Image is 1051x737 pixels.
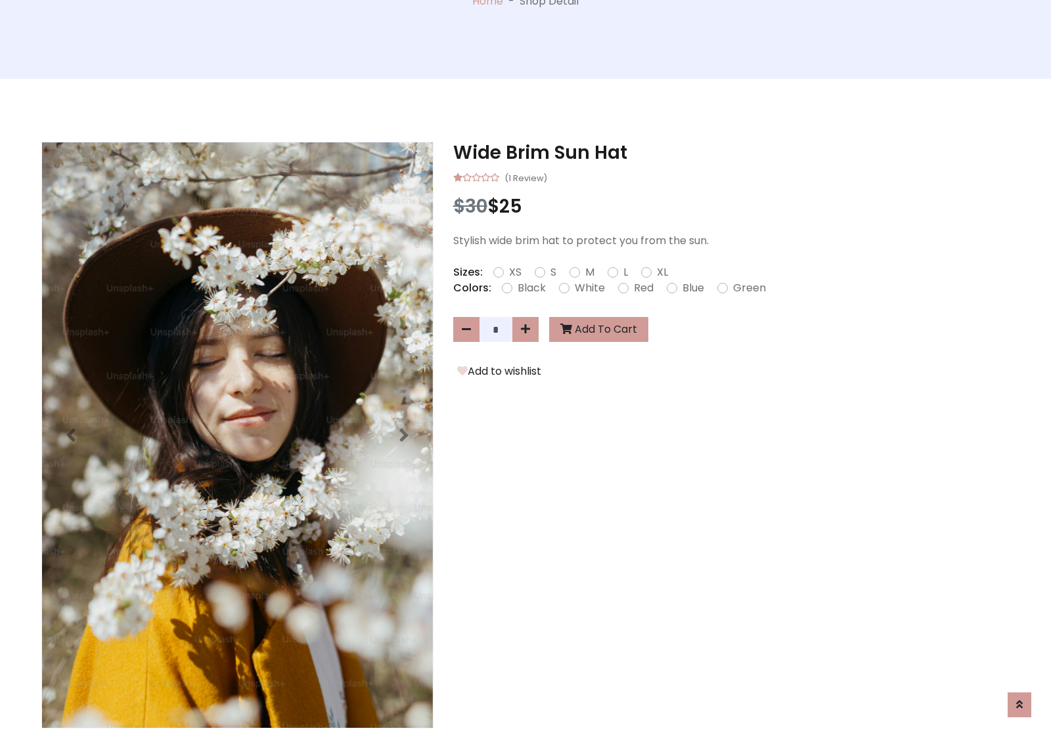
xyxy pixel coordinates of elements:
[518,280,546,296] label: Black
[634,280,654,296] label: Red
[453,196,1010,218] h3: $
[42,142,433,728] img: Image
[549,317,648,342] button: Add To Cart
[657,264,668,280] label: XL
[733,280,766,296] label: Green
[453,233,1010,249] p: Stylish wide brim hat to protect you from the sun.
[682,280,704,296] label: Blue
[585,264,594,280] label: M
[453,194,487,219] span: $30
[509,264,522,280] label: XS
[453,142,1010,164] h3: Wide Brim Sun Hat
[575,280,605,296] label: White
[550,264,556,280] label: S
[453,363,545,380] button: Add to wishlist
[504,169,547,185] small: (1 Review)
[453,280,491,296] p: Colors:
[453,264,483,280] p: Sizes:
[623,264,628,280] label: L
[499,194,522,219] span: 25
